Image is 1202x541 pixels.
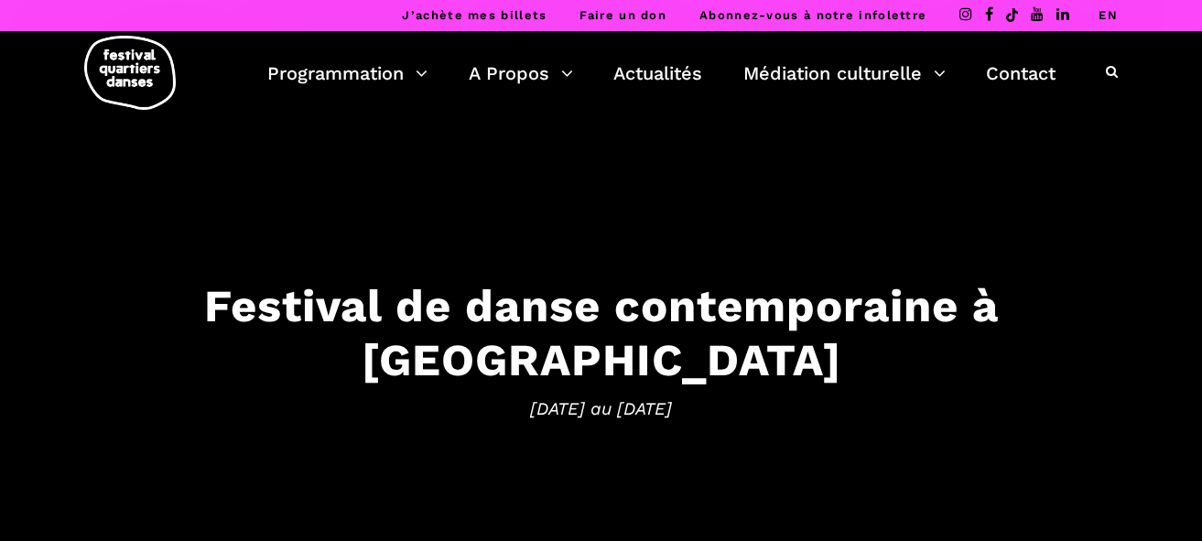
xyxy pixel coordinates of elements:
a: Actualités [613,58,702,89]
h3: Festival de danse contemporaine à [GEOGRAPHIC_DATA] [34,278,1169,386]
img: logo-fqd-med [84,36,176,110]
a: Médiation culturelle [743,58,946,89]
a: Abonnez-vous à notre infolettre [699,8,926,22]
a: J’achète mes billets [402,8,547,22]
a: EN [1099,8,1118,22]
a: Contact [986,58,1056,89]
a: Programmation [267,58,428,89]
a: A Propos [469,58,573,89]
a: Faire un don [579,8,666,22]
span: [DATE] au [DATE] [34,395,1169,423]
